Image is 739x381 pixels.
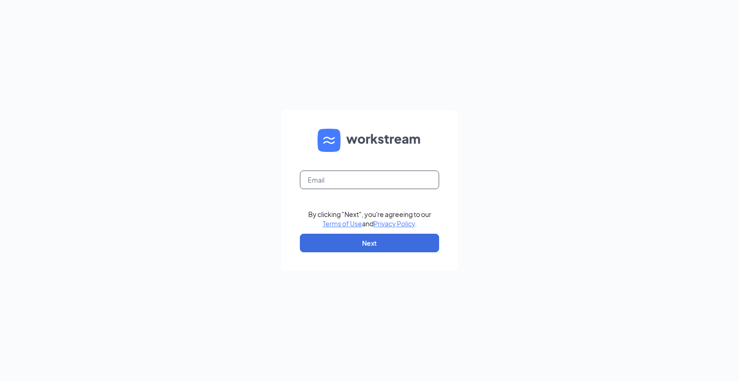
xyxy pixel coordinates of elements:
[308,210,431,228] div: By clicking "Next", you're agreeing to our and .
[374,219,415,228] a: Privacy Policy
[300,171,439,189] input: Email
[300,234,439,252] button: Next
[318,129,421,152] img: WS logo and Workstream text
[323,219,362,228] a: Terms of Use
